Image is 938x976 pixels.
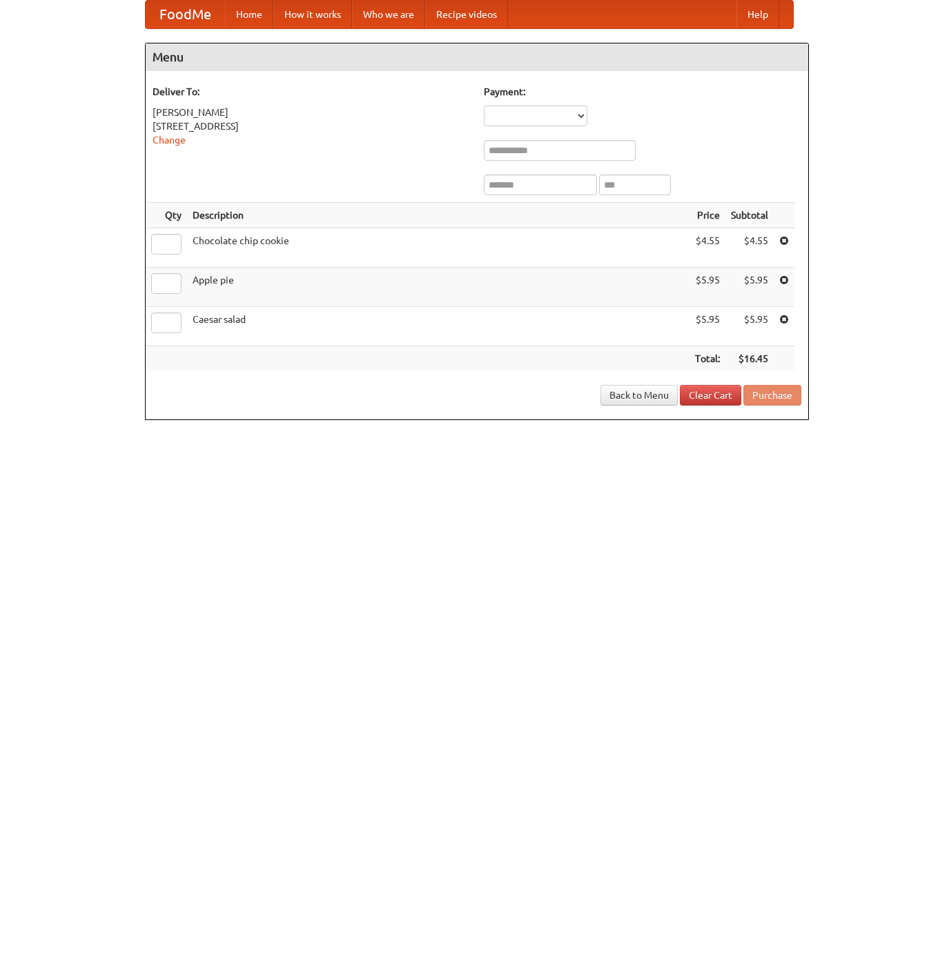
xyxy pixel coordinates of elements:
[725,307,774,346] td: $5.95
[690,346,725,372] th: Total:
[690,203,725,228] th: Price
[690,307,725,346] td: $5.95
[484,85,801,99] h5: Payment:
[187,228,690,268] td: Chocolate chip cookie
[146,1,225,28] a: FoodMe
[153,106,470,119] div: [PERSON_NAME]
[736,1,779,28] a: Help
[725,203,774,228] th: Subtotal
[690,268,725,307] td: $5.95
[187,307,690,346] td: Caesar salad
[187,203,690,228] th: Description
[725,268,774,307] td: $5.95
[680,385,741,406] a: Clear Cart
[187,268,690,307] td: Apple pie
[725,228,774,268] td: $4.55
[425,1,508,28] a: Recipe videos
[352,1,425,28] a: Who we are
[743,385,801,406] button: Purchase
[273,1,352,28] a: How it works
[146,203,187,228] th: Qty
[146,43,808,71] h4: Menu
[153,135,186,146] a: Change
[690,228,725,268] td: $4.55
[725,346,774,372] th: $16.45
[153,119,470,133] div: [STREET_ADDRESS]
[153,85,470,99] h5: Deliver To:
[225,1,273,28] a: Home
[600,385,678,406] a: Back to Menu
